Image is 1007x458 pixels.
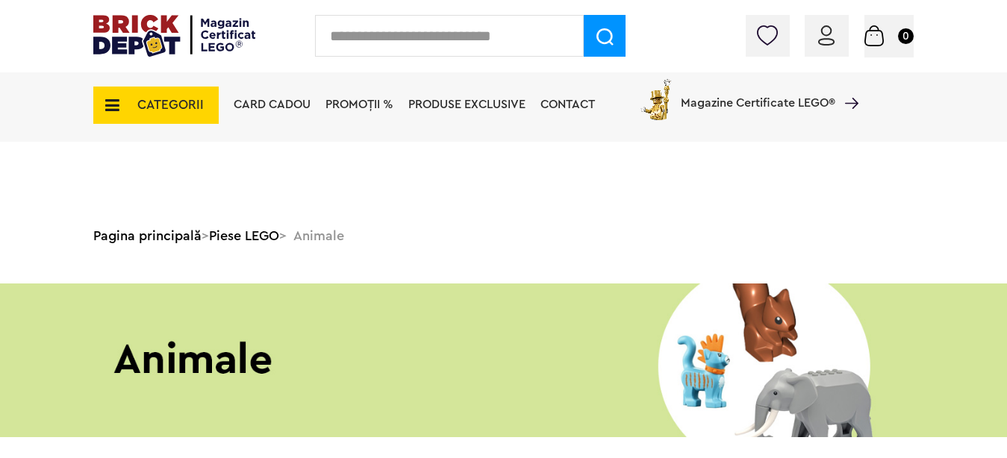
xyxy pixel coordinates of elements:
[898,28,914,44] small: 0
[681,76,835,110] span: Magazine Certificate LEGO®
[540,98,595,110] a: Contact
[234,98,311,110] a: Card Cadou
[835,78,858,90] a: Magazine Certificate LEGO®
[408,98,526,110] a: Produse exclusive
[93,216,914,255] div: > > Animale
[93,229,202,242] a: Pagina principală
[209,229,279,242] a: Piese LEGO
[325,98,393,110] a: PROMOȚII %
[137,98,204,111] span: CATEGORII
